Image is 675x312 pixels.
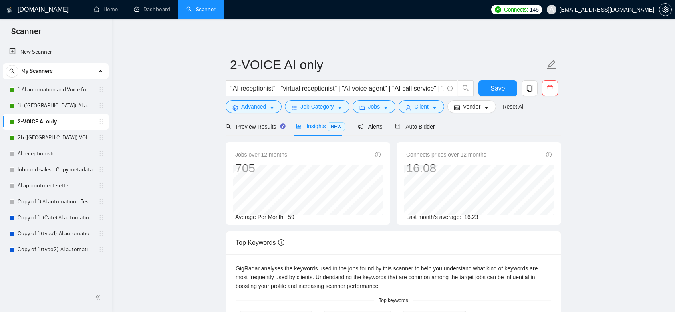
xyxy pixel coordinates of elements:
[353,100,396,113] button: folderJobscaret-down
[504,5,528,14] span: Connects:
[549,7,554,12] span: user
[226,124,231,129] span: search
[368,102,380,111] span: Jobs
[359,105,365,111] span: folder
[232,105,238,111] span: setting
[226,100,282,113] button: settingAdvancedcaret-down
[98,135,105,141] span: holder
[269,105,275,111] span: caret-down
[98,199,105,205] span: holder
[21,63,53,79] span: My Scanners
[18,114,93,130] a: 2-VOICE AI only
[278,239,284,246] span: info-circle
[235,150,287,159] span: Jobs over 12 months
[236,231,551,254] div: Top Keywords
[98,119,105,125] span: holder
[447,86,453,91] span: info-circle
[18,130,93,146] a: 2b ([GEOGRAPHIC_DATA])-VOICE AI only
[18,146,93,162] a: AI receptionistc
[18,178,93,194] a: AI appointment setter
[296,123,302,129] span: area-chart
[659,3,672,16] button: setting
[432,105,437,111] span: caret-down
[98,183,105,189] span: holder
[546,152,552,157] span: info-circle
[285,100,349,113] button: barsJob Categorycaret-down
[6,68,18,74] span: search
[478,80,517,96] button: Save
[292,105,297,111] span: bars
[522,85,537,92] span: copy
[406,161,486,176] div: 16.08
[458,85,473,92] span: search
[230,55,545,75] input: Scanner name...
[454,105,460,111] span: idcard
[495,6,501,13] img: upwork-logo.png
[464,214,478,220] span: 16.23
[95,293,103,301] span: double-left
[3,63,109,258] li: My Scanners
[406,150,486,159] span: Connects prices over 12 months
[395,124,401,129] span: robot
[358,124,363,129] span: notification
[5,26,48,42] span: Scanner
[98,87,105,93] span: holder
[328,122,345,131] span: NEW
[659,6,671,13] span: setting
[648,285,667,304] iframe: Intercom live chat
[18,162,93,178] a: Inbound sales - Copy metadata
[337,105,343,111] span: caret-down
[235,214,285,220] span: Average Per Month:
[399,100,444,113] button: userClientcaret-down
[542,85,558,92] span: delete
[296,123,345,129] span: Insights
[98,103,105,109] span: holder
[98,215,105,221] span: holder
[134,6,170,13] a: dashboardDashboard
[236,264,551,290] div: GigRadar analyses the keywords used in the jobs found by this scanner to help you understand what...
[98,167,105,173] span: holder
[98,151,105,157] span: holder
[458,80,474,96] button: search
[358,123,383,130] span: Alerts
[405,105,411,111] span: user
[546,60,557,70] span: edit
[18,226,93,242] a: Copy of 1 (typo1)-AI automation and Voice for CRM & Booking
[530,5,538,14] span: 145
[484,105,489,111] span: caret-down
[463,102,480,111] span: Vendor
[98,246,105,253] span: holder
[374,297,413,304] span: Top keywords
[659,6,672,13] a: setting
[18,194,93,210] a: Copy of 1) AI automation - Testing something?
[279,123,286,130] div: Tooltip anchor
[3,44,109,60] li: New Scanner
[241,102,266,111] span: Advanced
[375,152,381,157] span: info-circle
[522,80,538,96] button: copy
[18,242,93,258] a: Copy of 1 (typo2)-AI automation and Voice for CRM & Booking
[414,102,429,111] span: Client
[300,102,334,111] span: Job Category
[383,105,389,111] span: caret-down
[186,6,216,13] a: searchScanner
[9,44,102,60] a: New Scanner
[395,123,435,130] span: Auto Bidder
[502,102,524,111] a: Reset All
[490,83,505,93] span: Save
[447,100,496,113] button: idcardVendorcaret-down
[406,214,461,220] span: Last month's average:
[6,65,18,78] button: search
[7,4,12,16] img: logo
[235,161,287,176] div: 705
[288,214,294,220] span: 59
[18,98,93,114] a: 1b ([GEOGRAPHIC_DATA])-AI automation and Voice for CRM & Booking
[98,231,105,237] span: holder
[226,123,283,130] span: Preview Results
[542,80,558,96] button: delete
[18,210,93,226] a: Copy of 1- (Cate) AI automation and Voice for CRM & Booking (different categories)
[230,83,444,93] input: Search Freelance Jobs...
[94,6,118,13] a: homeHome
[18,82,93,98] a: 1-AI automation and Voice for CRM & Booking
